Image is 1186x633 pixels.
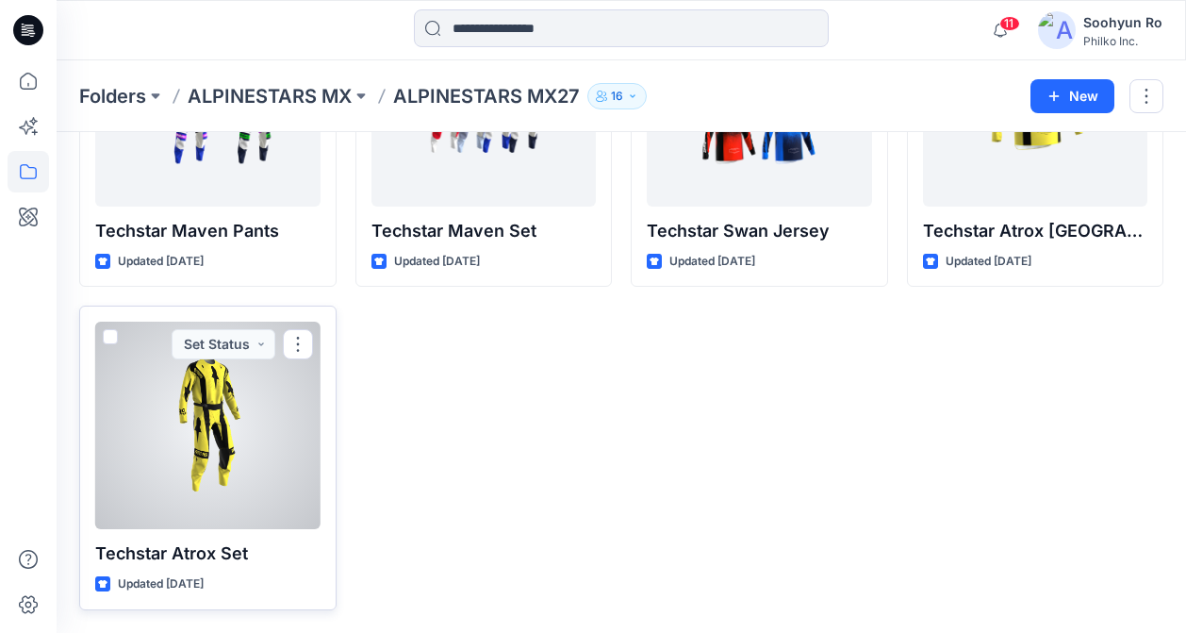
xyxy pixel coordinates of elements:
div: Philko Inc. [1083,34,1162,48]
img: avatar [1038,11,1076,49]
span: 11 [999,16,1020,31]
p: Updated [DATE] [394,252,480,272]
p: Techstar Atrox [GEOGRAPHIC_DATA] [923,218,1148,244]
p: Updated [DATE] [118,252,204,272]
p: Updated [DATE] [118,575,204,594]
button: 16 [587,83,647,109]
p: Techstar Swan Jersey [647,218,872,244]
button: New [1030,79,1114,113]
p: Techstar Maven Pants [95,218,321,244]
a: Folders [79,83,146,109]
p: 16 [611,86,623,107]
a: ALPINESTARS MX [188,83,352,109]
p: Updated [DATE] [946,252,1031,272]
p: Techstar Maven Set [371,218,597,244]
p: Techstar Atrox Set [95,541,321,567]
a: Techstar Atrox Set [95,322,321,529]
p: ALPINESTARS MX27 [393,83,580,109]
div: Soohyun Ro [1083,11,1162,34]
p: Updated [DATE] [669,252,755,272]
